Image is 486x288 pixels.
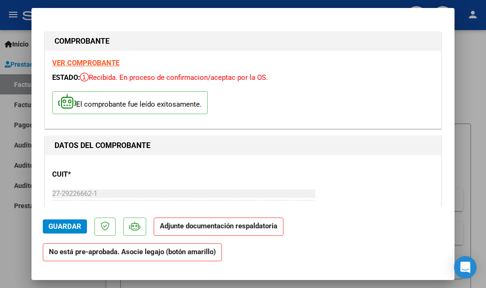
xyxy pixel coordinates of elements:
[80,73,268,82] span: Recibida. En proceso de confirmacion/aceptac por la OS.
[52,59,119,67] a: VER COMPROBANTE
[43,243,222,262] strong: No está pre-aprobada. Asocie legajo (botón amarillo)
[43,219,87,234] button: Guardar
[55,141,150,150] strong: DATOS DEL COMPROBANTE
[160,222,277,230] strong: Adjunte documentación respaldatoria
[52,73,80,82] span: ESTADO:
[55,37,110,46] strong: COMPROBANTE
[454,256,477,279] div: Open Intercom Messenger
[52,169,167,180] p: CUIT
[52,91,208,114] p: El comprobante fue leído exitosamente.
[48,222,81,231] span: Guardar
